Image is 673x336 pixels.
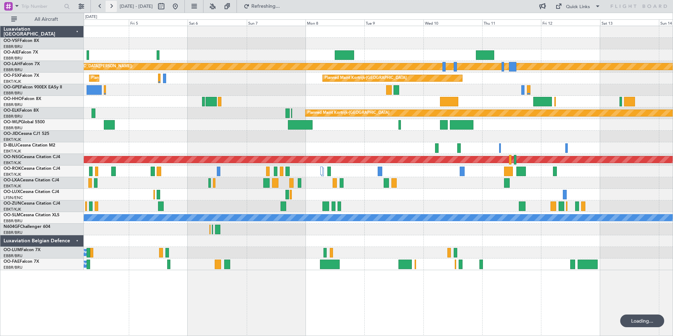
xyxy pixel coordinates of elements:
div: Sat 6 [188,19,246,26]
a: EBBR/BRU [4,102,23,107]
a: EBBR/BRU [4,56,23,61]
a: N604GFChallenger 604 [4,225,50,229]
span: OO-LXA [4,178,20,182]
a: EBBR/BRU [4,125,23,131]
span: OO-ROK [4,167,21,171]
span: OO-VSF [4,39,20,43]
a: EBKT/KJK [4,172,21,177]
a: LFSN/ENC [4,195,23,200]
div: Thu 4 [70,19,129,26]
a: EBBR/BRU [4,253,23,259]
a: EBBR/BRU [4,67,23,73]
div: [DATE] [85,14,97,20]
a: D-IBLUCessna Citation M2 [4,143,55,148]
span: OO-NSG [4,155,21,159]
a: OO-LUMFalcon 7X [4,248,40,252]
span: OO-FSX [4,74,20,78]
a: EBKT/KJK [4,79,21,84]
a: EBBR/BRU [4,218,23,224]
div: Planned Maint Kortrijk-[GEOGRAPHIC_DATA] [325,73,407,83]
button: Refreshing... [240,1,283,12]
div: Quick Links [566,4,590,11]
a: EBBR/BRU [4,114,23,119]
span: OO-ZUN [4,201,21,206]
div: Sat 13 [600,19,659,26]
span: All Aircraft [18,17,74,22]
div: Fri 12 [541,19,600,26]
a: OO-WLPGlobal 5500 [4,120,45,124]
a: OO-FAEFalcon 7X [4,260,39,264]
a: OO-SLMCessna Citation XLS [4,213,59,217]
div: Mon 8 [306,19,364,26]
span: OO-ELK [4,108,19,113]
a: OO-NSGCessna Citation CJ4 [4,155,60,159]
a: OO-LAHFalcon 7X [4,62,40,66]
a: OO-ELKFalcon 8X [4,108,39,113]
span: OO-JID [4,132,18,136]
span: OO-FAE [4,260,20,264]
span: OO-SLM [4,213,20,217]
span: OO-AIE [4,50,19,55]
a: OO-ROKCessna Citation CJ4 [4,167,60,171]
div: Loading... [620,315,664,327]
a: EBBR/BRU [4,230,23,235]
a: EBBR/BRU [4,44,23,49]
a: OO-FSXFalcon 7X [4,74,39,78]
span: [DATE] - [DATE] [120,3,153,10]
a: OO-GPEFalcon 900EX EASy II [4,85,62,89]
a: OO-LUXCessna Citation CJ4 [4,190,59,194]
button: Quick Links [552,1,604,12]
a: EBKT/KJK [4,207,21,212]
a: OO-HHOFalcon 8X [4,97,41,101]
div: Thu 11 [482,19,541,26]
span: Refreshing... [251,4,281,9]
a: OO-JIDCessna CJ1 525 [4,132,49,136]
input: Trip Number [21,1,62,12]
div: Sun 7 [247,19,306,26]
span: N604GF [4,225,20,229]
a: OO-ZUNCessna Citation CJ4 [4,201,60,206]
div: Tue 9 [364,19,423,26]
a: EBKT/KJK [4,149,21,154]
a: OO-VSFFalcon 8X [4,39,39,43]
span: D-IBLU [4,143,17,148]
a: EBBR/BRU [4,265,23,270]
span: OO-LUM [4,248,21,252]
div: Planned Maint Kortrijk-[GEOGRAPHIC_DATA] [91,73,173,83]
a: EBKT/KJK [4,183,21,189]
span: OO-HHO [4,97,22,101]
a: EBKT/KJK [4,137,21,142]
span: OO-WLP [4,120,21,124]
a: OO-LXACessna Citation CJ4 [4,178,59,182]
div: Planned Maint Kortrijk-[GEOGRAPHIC_DATA] [307,108,389,118]
button: All Aircraft [8,14,76,25]
a: EBKT/KJK [4,160,21,166]
span: OO-LUX [4,190,20,194]
a: EBBR/BRU [4,91,23,96]
a: OO-AIEFalcon 7X [4,50,38,55]
div: Wed 10 [423,19,482,26]
span: OO-GPE [4,85,20,89]
div: Fri 5 [129,19,188,26]
span: OO-LAH [4,62,20,66]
